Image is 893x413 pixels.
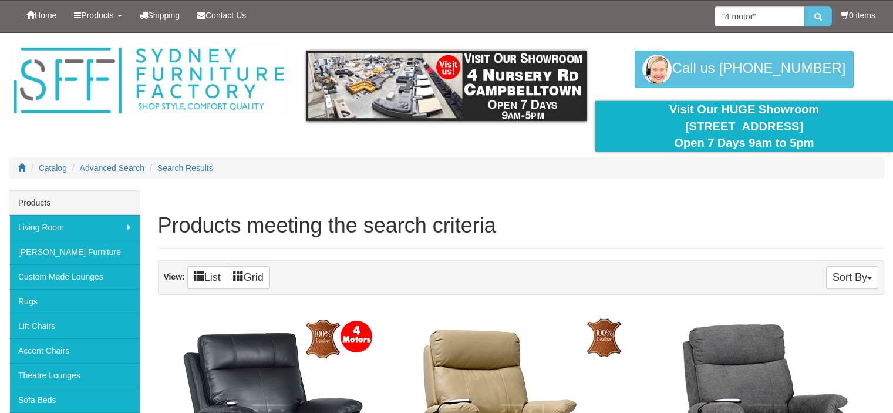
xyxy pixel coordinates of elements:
[65,1,130,30] a: Products
[148,11,180,20] span: Shipping
[9,45,289,117] img: Sydney Furniture Factory
[9,191,140,215] div: Products
[9,338,140,363] a: Accent Chairs
[9,314,140,338] a: Lift Chairs
[80,163,145,173] a: Advanced Search
[35,11,56,20] span: Home
[158,214,885,237] h1: Products meeting the search criteria
[841,9,875,21] li: 0 items
[187,266,227,289] a: List
[39,163,67,173] a: Catalog
[131,1,189,30] a: Shipping
[604,101,884,152] div: Visit Our HUGE Showroom [STREET_ADDRESS] Open 7 Days 9am to 5pm
[826,266,878,289] button: Sort By
[18,1,65,30] a: Home
[81,11,113,20] span: Products
[306,51,587,121] img: showroom.gif
[9,215,140,240] a: Living Room
[9,289,140,314] a: Rugs
[715,6,804,26] input: Site search
[205,11,246,20] span: Contact Us
[9,388,140,412] a: Sofa Beds
[9,363,140,388] a: Theatre Lounges
[227,266,270,289] a: Grid
[188,1,255,30] a: Contact Us
[9,264,140,289] a: Custom Made Lounges
[9,240,140,264] a: [PERSON_NAME] Furniture
[164,272,185,281] strong: View:
[157,163,213,173] a: Search Results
